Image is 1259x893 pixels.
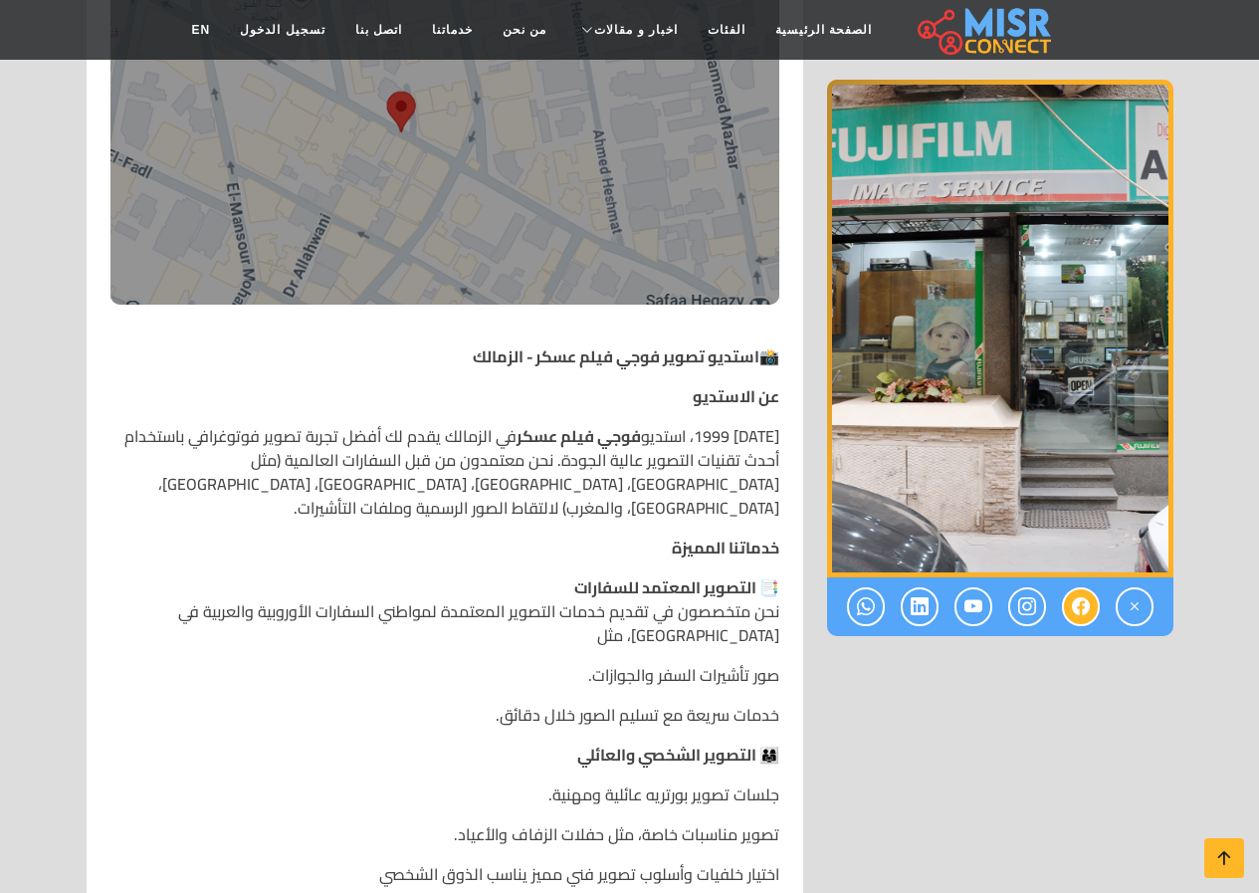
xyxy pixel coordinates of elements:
p: خدمات سريعة مع تسليم الصور خلال دقائق. [110,703,779,727]
a: الفئات [693,11,760,49]
a: من نحن [488,11,561,49]
a: اتصل بنا [340,11,417,49]
img: main.misr_connect [918,5,1051,55]
img: استديو تصوير فوجي فيلم عسكر [827,80,1173,577]
span: اخبار و مقالات [594,21,678,39]
strong: فوجي فيلم عسكر [517,421,641,451]
a: خدماتنا [417,11,488,49]
strong: خدماتنا المميزة [672,533,779,562]
p: اختيار خلفيات وأسلوب تصوير فني مميز يناسب الذوق الشخصي [110,862,779,886]
strong: عن الاستديو [693,381,779,411]
strong: 📑 التصوير المعتمد للسفارات [574,572,779,602]
p: [DATE] 1999، استديو في الزمالك يقدم لك أفضل تجربة تصوير فوتوغرافي باستخدام أحدث تقنيات التصوير عا... [110,424,779,520]
div: 1 / 1 [827,80,1173,577]
p: نحن متخصصون في تقديم خدمات التصوير المعتمدة لمواطني السفارات الأوروبية والعربية في [GEOGRAPHIC_DA... [110,575,779,647]
strong: استديو تصوير فوجي فيلم عسكر - الزمالك [473,341,759,371]
p: تصوير مناسبات خاصة، مثل حفلات الزفاف والأعياد. [110,822,779,846]
a: الصفحة الرئيسية [760,11,887,49]
a: تسجيل الدخول [225,11,339,49]
a: EN [177,11,226,49]
p: 📸 [110,344,779,368]
strong: 👨‍👩‍👧 التصوير الشخصي والعائلي [577,740,779,770]
a: اخبار و مقالات [561,11,693,49]
p: صور تأشيرات السفر والجوازات. [110,663,779,687]
p: جلسات تصوير بورتريه عائلية ومهنية. [110,782,779,806]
